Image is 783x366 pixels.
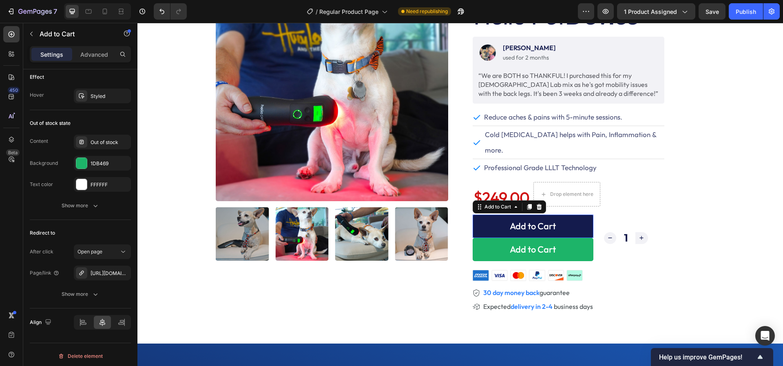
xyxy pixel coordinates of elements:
[402,266,432,274] span: guarantee
[319,7,378,16] span: Regular Product Page
[416,279,456,288] span: business days
[30,269,60,277] div: Page/link
[137,23,783,366] iframe: Design area
[346,266,402,274] strong: 30 day money back
[347,137,459,153] p: Professional Grade LLLT Technology
[40,50,63,59] p: Settings
[62,290,100,298] div: Show more
[154,3,187,20] div: Undo/Redo
[30,350,131,363] button: Delete element
[624,7,677,16] span: 1 product assigned
[617,3,695,20] button: 1 product assigned
[30,73,44,81] div: Effect
[729,3,763,20] button: Publish
[30,181,53,188] div: Text color
[91,139,129,146] div: Out of stock
[413,168,456,175] div: Drop element here
[30,317,53,328] div: Align
[30,160,58,167] div: Background
[699,3,725,20] button: Save
[58,351,103,361] div: Delete element
[372,197,418,209] div: Add to Cart
[74,244,131,259] button: Open page
[30,138,48,145] div: Content
[373,279,415,288] strong: delivery in 2-4
[335,192,456,215] button: Add to Cart
[62,202,100,210] div: Show more
[335,215,456,238] button: Add to Cart
[30,229,55,237] div: Redirect to
[30,91,44,99] div: Hover
[346,279,373,288] span: Expected
[347,87,485,102] p: Reduce aches & pains with 5-minute sessions.
[80,50,108,59] p: Advanced
[53,7,57,16] p: 7
[316,7,318,16] span: /
[345,180,375,188] div: Add to Cart
[30,248,53,255] div: After click
[40,29,109,39] p: Add to Cart
[659,352,765,362] button: Show survey - Help us improve GemPages!
[91,270,129,277] div: [URL][DOMAIN_NAME]
[91,93,129,100] div: Styled
[335,166,393,184] div: $249.00
[91,160,129,167] div: 1DB469
[30,120,71,127] div: Out of stock state
[6,149,20,156] div: Beta
[736,7,756,16] div: Publish
[30,198,131,213] button: Show more
[498,209,510,221] button: increment
[755,326,775,346] div: Open Intercom Messenger
[3,3,61,20] button: 7
[8,87,20,93] div: 450
[479,209,498,221] input: quantity
[341,48,521,75] p: “We are BOTH so THANKFUL! I purchased this for my [DEMOGRAPHIC_DATA] Lab mix as he's got mobility...
[30,287,131,302] button: Show more
[77,248,102,255] span: Open page
[372,220,418,233] div: Add to Cart
[91,181,129,189] div: FFFFFF
[365,32,418,38] p: used for 2 months
[706,8,719,15] span: Save
[659,353,755,361] span: Help us improve GemPages!
[467,209,479,221] button: decrement
[406,8,448,15] span: Need republishing
[347,104,526,135] p: Cold [MEDICAL_DATA] helps with Pain, Inflammation & more.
